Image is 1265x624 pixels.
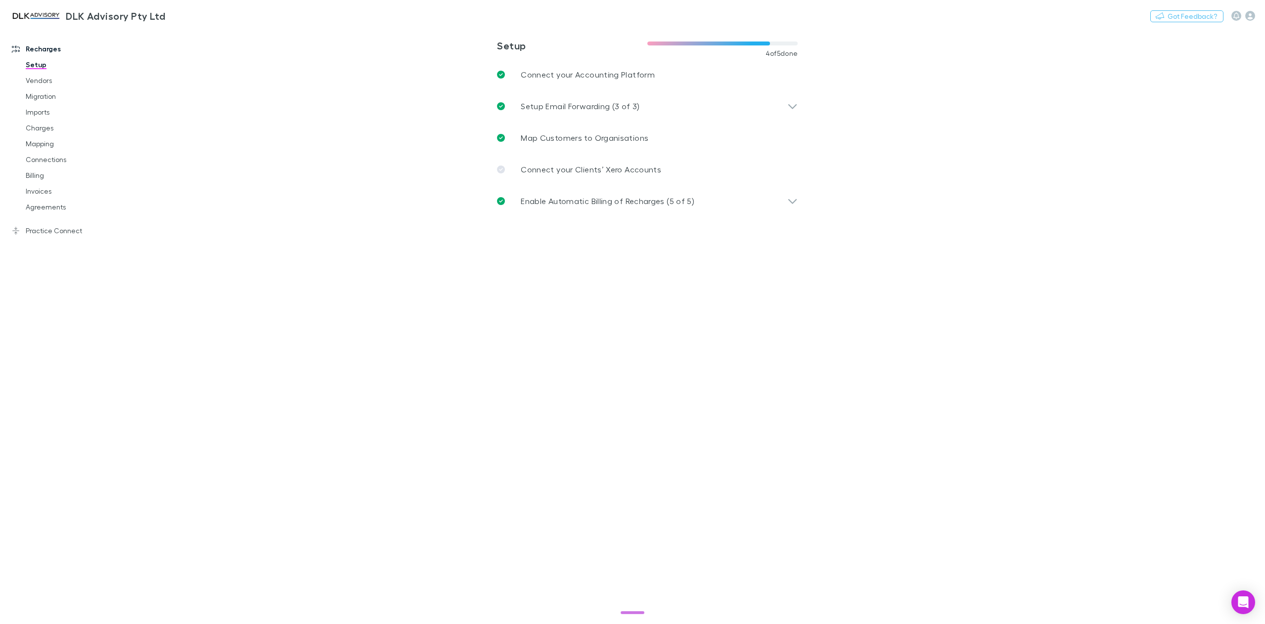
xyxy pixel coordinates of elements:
[489,185,806,217] div: Enable Automatic Billing of Recharges (5 of 5)
[16,167,138,183] a: Billing
[521,164,661,175] p: Connect your Clients’ Xero Accounts
[16,73,138,88] a: Vendors
[489,90,806,122] div: Setup Email Forwarding (3 of 3)
[489,122,806,154] a: Map Customers to Organisations
[489,154,806,185] a: Connect your Clients’ Xero Accounts
[16,152,138,167] a: Connections
[4,4,171,28] a: DLK Advisory Pty Ltd
[16,183,138,199] a: Invoices
[2,41,138,57] a: Recharges
[521,132,648,144] p: Map Customers to Organisations
[10,10,62,22] img: DLK Advisory Pty Ltd's Logo
[489,59,806,90] a: Connect your Accounting Platform
[766,49,798,57] span: 4 of 5 done
[16,199,138,215] a: Agreements
[521,69,655,81] p: Connect your Accounting Platform
[521,195,694,207] p: Enable Automatic Billing of Recharges (5 of 5)
[16,57,138,73] a: Setup
[16,120,138,136] a: Charges
[66,10,165,22] h3: DLK Advisory Pty Ltd
[2,223,138,239] a: Practice Connect
[16,136,138,152] a: Mapping
[521,100,639,112] p: Setup Email Forwarding (3 of 3)
[16,104,138,120] a: Imports
[497,40,647,51] h3: Setup
[1150,10,1223,22] button: Got Feedback?
[16,88,138,104] a: Migration
[1231,590,1255,614] div: Open Intercom Messenger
